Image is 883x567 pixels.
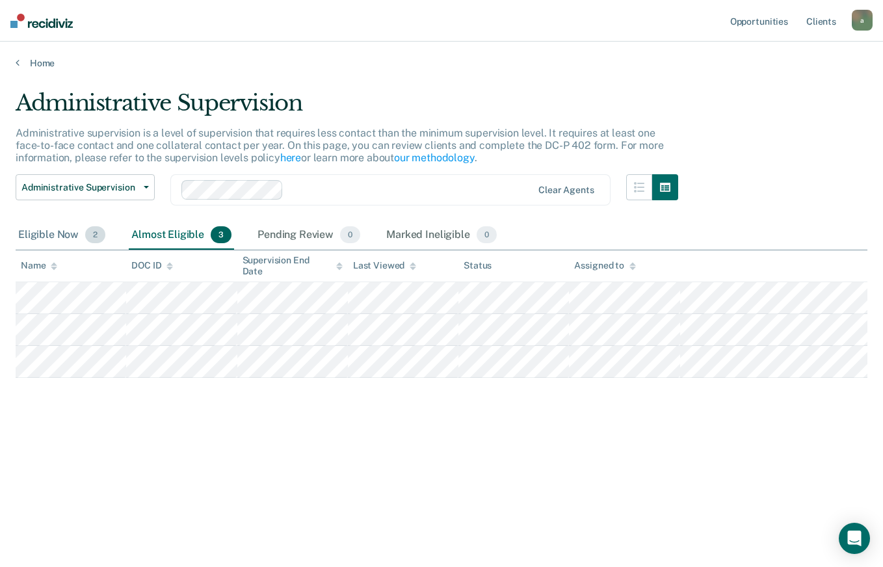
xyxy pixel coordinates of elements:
span: 0 [340,226,360,243]
div: Marked Ineligible0 [384,221,499,250]
button: Administrative Supervision [16,174,155,200]
div: Supervision End Date [243,255,343,277]
button: a [852,10,873,31]
div: Last Viewed [353,260,416,271]
div: Clear agents [538,185,594,196]
a: Home [16,57,867,69]
p: Administrative supervision is a level of supervision that requires less contact than the minimum ... [16,127,663,164]
div: Name [21,260,57,271]
div: Pending Review0 [255,221,363,250]
span: 0 [477,226,497,243]
span: 2 [85,226,105,243]
span: 3 [211,226,231,243]
div: Almost Eligible3 [129,221,234,250]
div: Eligible Now2 [16,221,108,250]
img: Recidiviz [10,14,73,28]
a: here [280,152,301,164]
div: DOC ID [131,260,173,271]
span: Administrative Supervision [21,182,138,193]
div: Open Intercom Messenger [839,523,870,554]
a: our methodology [394,152,475,164]
div: Assigned to [574,260,635,271]
div: Status [464,260,492,271]
div: Administrative Supervision [16,90,678,127]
